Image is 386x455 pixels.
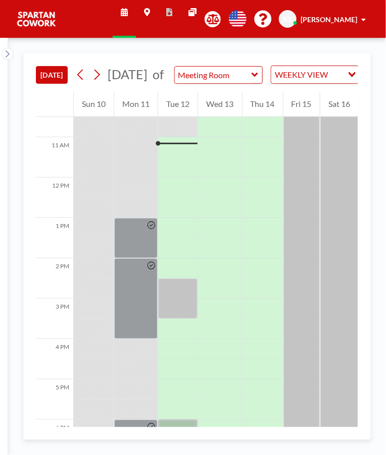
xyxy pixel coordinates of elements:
[301,15,357,24] span: [PERSON_NAME]
[331,68,342,81] input: Search for option
[36,258,73,299] div: 2 PM
[271,66,359,83] div: Search for option
[198,92,242,117] div: Wed 13
[16,9,57,29] img: organization-logo
[74,92,114,117] div: Sun 10
[153,67,164,82] span: of
[283,92,320,117] div: Fri 15
[175,67,252,83] input: Meeting Room
[36,299,73,339] div: 3 PM
[36,137,73,178] div: 11 AM
[243,92,283,117] div: Thu 14
[273,68,330,81] span: WEEKLY VIEW
[36,339,73,379] div: 4 PM
[36,218,73,258] div: 1 PM
[36,178,73,218] div: 12 PM
[36,97,73,137] div: 10 AM
[283,15,293,24] span: KS
[320,92,358,117] div: Sat 16
[114,92,158,117] div: Mon 11
[158,92,198,117] div: Tue 12
[36,66,68,84] button: [DATE]
[36,379,73,420] div: 5 PM
[108,67,148,82] span: [DATE]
